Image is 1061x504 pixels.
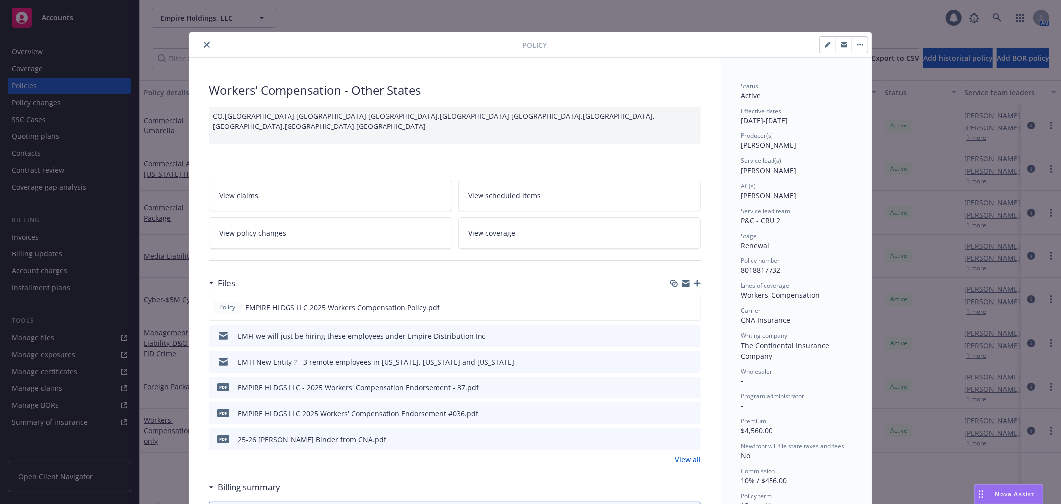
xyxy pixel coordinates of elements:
span: Lines of coverage [741,281,789,290]
span: [PERSON_NAME] [741,166,796,175]
span: Workers' Compensation [741,290,820,300]
div: EMPIRE HLDGS LLC - 2025 Workers' Compensation Endorsement - 37.pdf [238,382,479,393]
span: Effective dates [741,107,781,115]
span: Active [741,91,761,100]
a: View claims [209,180,452,211]
span: Service lead team [741,207,790,215]
span: View policy changes [219,228,286,238]
div: Files [209,277,235,290]
span: Policy [217,303,237,312]
div: Workers' Compensation - Other States [209,82,701,99]
button: preview file [688,408,697,419]
button: download file [672,302,679,313]
span: Policy term [741,492,772,500]
span: [PERSON_NAME] [741,140,796,150]
a: View policy changes [209,217,452,249]
h3: Files [218,277,235,290]
span: View claims [219,190,258,201]
button: preview file [688,382,697,393]
span: [PERSON_NAME] [741,191,796,200]
div: 25-26 [PERSON_NAME] Binder from CNA.pdf [238,434,386,445]
a: View coverage [458,217,701,249]
span: View coverage [469,228,516,238]
span: pdf [217,409,229,417]
button: preview file [688,331,697,341]
span: Carrier [741,306,761,315]
span: Policy [522,40,547,50]
span: Newfront will file state taxes and fees [741,442,844,450]
span: P&C - CRU 2 [741,216,780,225]
span: 8018817732 [741,265,780,275]
span: View scheduled items [469,190,541,201]
button: close [201,39,213,51]
div: EMPIRE HLDGS LLC 2025 Workers' Compensation Endorsement #036.pdf [238,408,478,419]
span: Premium [741,417,766,425]
button: Nova Assist [974,484,1043,504]
div: [DATE] - [DATE] [741,107,852,126]
span: - [741,376,743,385]
span: 10% / $456.00 [741,476,787,485]
span: Commission [741,467,775,475]
button: download file [672,357,680,367]
span: - [741,401,743,410]
button: preview file [688,434,697,445]
button: preview file [688,357,697,367]
span: Stage [741,232,757,240]
span: EMPIRE HLDGS LLC 2025 Workers Compensation Policy.pdf [245,302,440,313]
button: download file [672,434,680,445]
span: Renewal [741,241,769,250]
button: download file [672,331,680,341]
span: Program administrator [741,392,804,400]
span: CNA Insurance [741,315,790,325]
span: pdf [217,435,229,443]
span: Writing company [741,331,787,340]
span: AC(s) [741,182,756,190]
div: EMTI New Entity ? - 3 remote employees in [US_STATE], [US_STATE] and [US_STATE] [238,357,514,367]
h3: Billing summary [218,481,280,494]
span: Status [741,82,758,90]
span: The Continental Insurance Company [741,341,831,361]
span: $4,560.00 [741,426,772,435]
button: download file [672,408,680,419]
span: pdf [217,383,229,391]
div: Billing summary [209,481,280,494]
span: Service lead(s) [741,156,781,165]
span: Nova Assist [995,490,1035,498]
a: View all [675,454,701,465]
div: CO,[GEOGRAPHIC_DATA],[GEOGRAPHIC_DATA],[GEOGRAPHIC_DATA],[GEOGRAPHIC_DATA],[GEOGRAPHIC_DATA],[GEO... [209,107,701,144]
button: preview file [687,302,696,313]
div: Drag to move [975,485,987,504]
a: View scheduled items [458,180,701,211]
span: No [741,451,750,460]
div: EMFI we will just be hiring these employees under Empire Distribution Inc [238,331,485,341]
button: download file [672,382,680,393]
span: Producer(s) [741,131,773,140]
span: Wholesaler [741,367,772,376]
span: Policy number [741,256,780,265]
